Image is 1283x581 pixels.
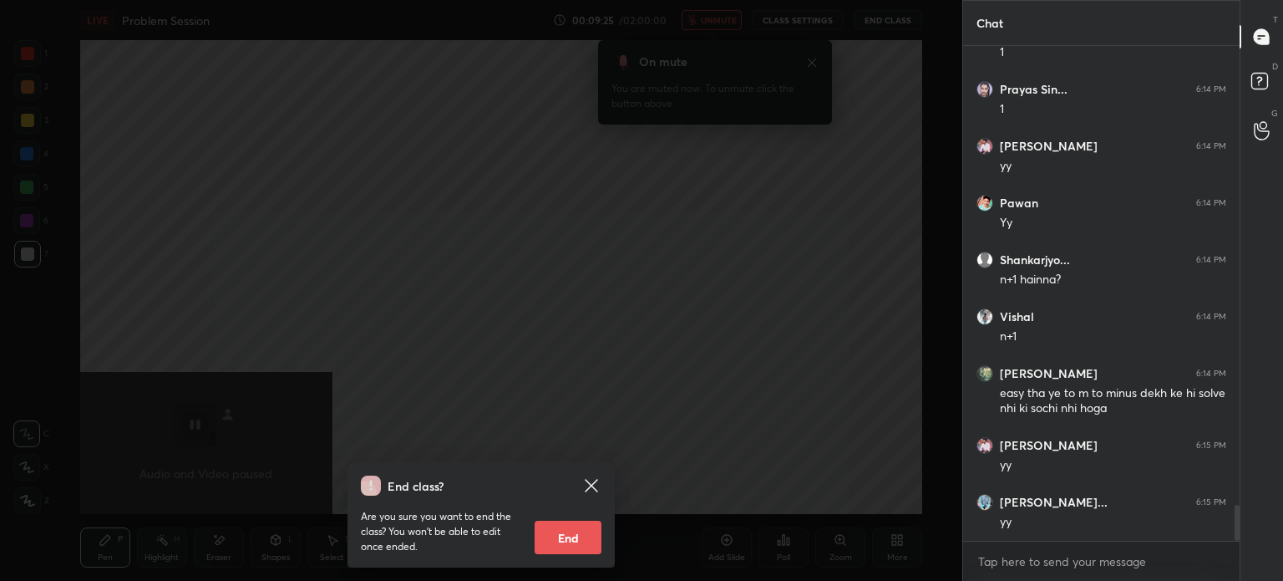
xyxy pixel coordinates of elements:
[1000,196,1038,211] h6: Pawan
[976,138,993,155] img: 5fbd0432a3c14855b7751174d12c78fa.jpg
[1196,369,1226,379] div: 6:14 PM
[1000,329,1226,345] div: n+1
[1000,139,1098,154] h6: [PERSON_NAME]
[1196,497,1226,507] div: 6:15 PM
[1272,60,1278,73] p: D
[1196,198,1226,208] div: 6:14 PM
[976,365,993,382] img: 4b4a4bb2e29d4749ab17778805540943.jpg
[1271,107,1278,120] p: G
[1000,101,1226,118] div: 1
[1000,438,1098,453] h6: [PERSON_NAME]
[1000,514,1226,531] div: yy
[976,195,993,212] img: 3
[963,1,1017,45] p: Chat
[1196,141,1226,151] div: 6:14 PM
[1196,312,1226,322] div: 6:14 PM
[1196,255,1226,265] div: 6:14 PM
[1196,441,1226,451] div: 6:15 PM
[1000,215,1226,232] div: Yy
[361,509,521,554] p: Are you sure you want to end the class? You won’t be able to edit once ended.
[1000,385,1226,417] div: easy tha ye to m to minus dekh ke hi solve nhi ki sochi nhi hoga
[963,46,1240,541] div: grid
[976,81,993,98] img: 3
[1000,272,1226,288] div: n+1 hainna?
[535,521,601,554] button: End
[1000,366,1098,381] h6: [PERSON_NAME]
[1000,252,1070,268] h6: Shankarjyo...
[976,494,993,511] img: 484a2707e0af49329dbe29b7d695fda8.jpg
[1000,495,1108,510] h6: [PERSON_NAME]...
[1000,82,1067,97] h6: Prayas Sin...
[1000,158,1226,175] div: yy
[1000,457,1226,474] div: yy
[1000,309,1034,324] h6: Vishal
[388,477,444,495] h4: End class?
[1000,44,1226,61] div: 1
[976,437,993,454] img: 5fbd0432a3c14855b7751174d12c78fa.jpg
[976,252,993,268] img: default.png
[1196,84,1226,94] div: 6:14 PM
[976,308,993,325] img: b7d62024131f4980b15166c52db946a0.jpg
[1273,13,1278,26] p: T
